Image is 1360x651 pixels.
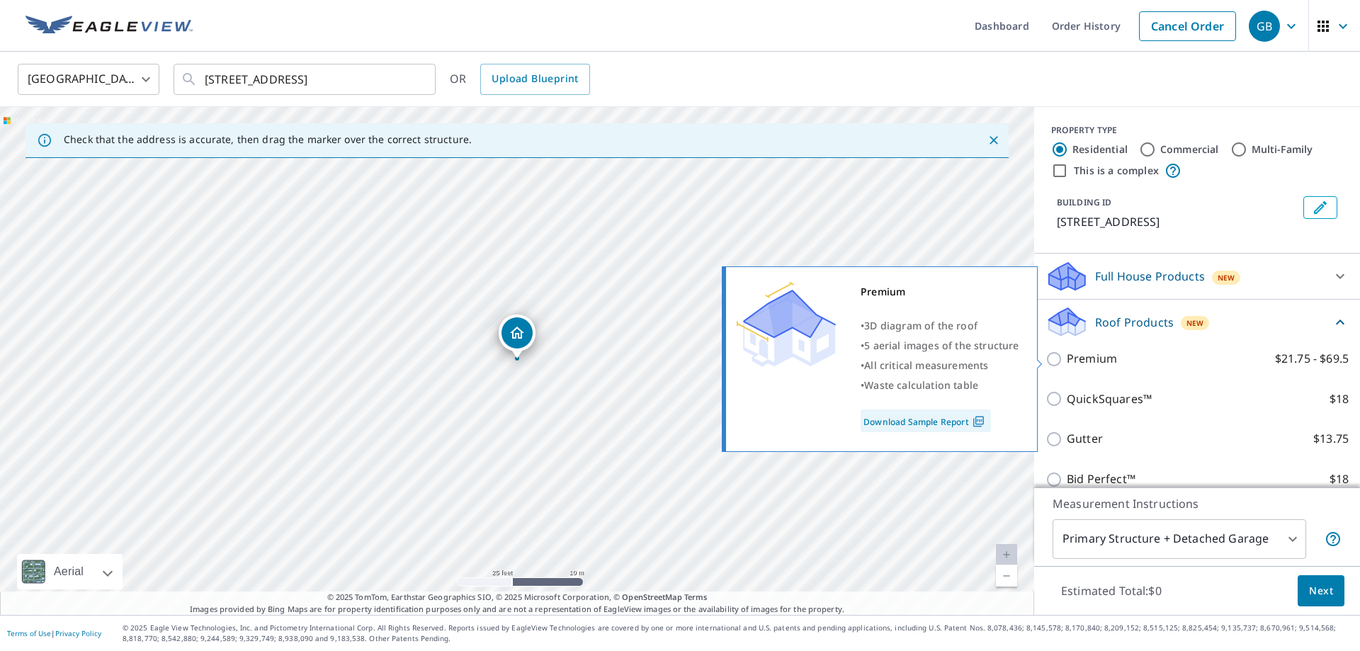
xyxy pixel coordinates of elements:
span: All critical measurements [864,358,988,372]
a: OpenStreetMap [622,591,681,602]
p: BUILDING ID [1057,196,1111,208]
p: © 2025 Eagle View Technologies, Inc. and Pictometry International Corp. All Rights Reserved. Repo... [123,623,1353,644]
div: • [861,356,1019,375]
span: Waste calculation table [864,378,978,392]
p: Bid Perfect™ [1067,470,1135,488]
p: Roof Products [1095,314,1174,331]
span: Your report will include the primary structure and a detached garage if one exists. [1325,531,1342,548]
span: New [1186,317,1204,329]
span: © 2025 TomTom, Earthstar Geographics SIO, © 2025 Microsoft Corporation, © [327,591,708,604]
p: $18 [1330,390,1349,408]
a: Download Sample Report [861,409,991,432]
img: Pdf Icon [969,415,988,428]
p: $21.75 - $69.5 [1275,350,1349,368]
div: Roof ProductsNew [1045,305,1349,339]
div: Primary Structure + Detached Garage [1053,519,1306,559]
p: | [7,629,101,638]
p: Estimated Total: $0 [1050,575,1173,606]
div: Dropped pin, building 1, Residential property, 316 150th St SE Lynnwood, WA 98087 [499,315,535,358]
a: Current Level 20, Zoom In Disabled [996,544,1017,565]
button: Edit building 1 [1303,196,1337,219]
span: New [1218,272,1235,283]
a: Terms [684,591,708,602]
div: OR [450,64,590,95]
div: • [861,336,1019,356]
p: Check that the address is accurate, then drag the marker over the correct structure. [64,133,472,146]
label: This is a complex [1074,164,1159,178]
button: Close [985,131,1003,149]
a: Cancel Order [1139,11,1236,41]
div: Full House ProductsNew [1045,259,1349,293]
div: [GEOGRAPHIC_DATA] [18,60,159,99]
span: Next [1309,582,1333,600]
span: 3D diagram of the roof [864,319,977,332]
div: GB [1249,11,1280,42]
button: Next [1298,575,1344,607]
p: Premium [1067,350,1117,368]
p: $13.75 [1313,430,1349,448]
span: Upload Blueprint [492,70,578,88]
label: Residential [1072,142,1128,157]
input: Search by address or latitude-longitude [205,60,407,99]
a: Privacy Policy [55,628,101,638]
span: 5 aerial images of the structure [864,339,1019,352]
img: EV Logo [25,16,193,37]
div: • [861,375,1019,395]
label: Multi-Family [1252,142,1313,157]
div: Aerial [50,554,88,589]
a: Terms of Use [7,628,51,638]
div: Premium [861,282,1019,302]
div: • [861,316,1019,336]
a: Current Level 20, Zoom Out [996,565,1017,587]
p: [STREET_ADDRESS] [1057,213,1298,230]
p: Measurement Instructions [1053,495,1342,512]
p: Gutter [1067,430,1103,448]
div: Aerial [17,554,123,589]
p: $18 [1330,470,1349,488]
div: PROPERTY TYPE [1051,124,1343,137]
img: Premium [737,282,836,367]
label: Commercial [1160,142,1219,157]
p: QuickSquares™ [1067,390,1152,408]
a: Upload Blueprint [480,64,589,95]
p: Full House Products [1095,268,1205,285]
